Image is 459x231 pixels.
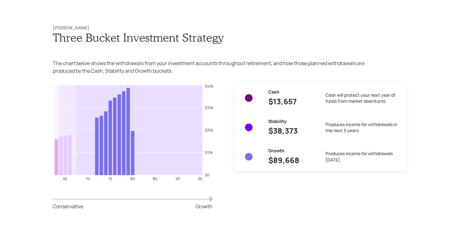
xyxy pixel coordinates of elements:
tspan: $10k [205,150,213,155]
tspan: $40k [205,83,214,89]
tspan: 85 [153,176,157,181]
tspan: $30k [205,105,214,110]
tspan: 75 [108,176,112,181]
h3: $13,657 [268,95,315,107]
tspan: $0 [205,172,209,178]
h1: Three Bucket Investment Strategy [53,31,406,44]
tspan: 70 [86,176,90,181]
h6: Growth [268,147,315,154]
h6: [PERSON_NAME] [53,25,406,31]
tspan: 90 [176,176,180,181]
p: Growth [195,203,212,210]
tspan: $20k [205,127,214,133]
h3: $38,373 [268,125,315,137]
h3: $89,668 [268,154,315,166]
h6: Cash [268,88,315,95]
label: Produces income for withdrawals [DATE] [325,150,401,163]
tspan: 80 [130,176,135,181]
label: Cash will protect your next year of funds from market downturns. [325,92,401,104]
h6: Stability [268,118,315,125]
p: Conservative [53,203,83,210]
p: The chart below shows the withdrawals from your investment accounts throughout retirement, and ho... [53,59,366,75]
tspan: 65 [63,176,68,181]
tspan: 95 [198,176,202,181]
label: Produces income for withdrawals in the next 5 years. [325,121,401,134]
